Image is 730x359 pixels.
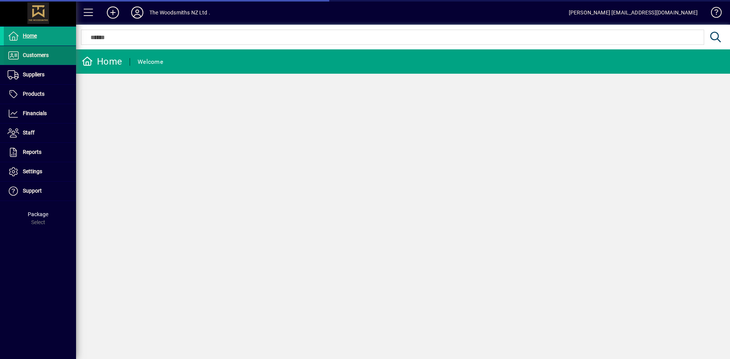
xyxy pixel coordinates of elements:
a: Knowledge Base [705,2,720,26]
a: Support [4,182,76,201]
div: The Woodsmiths NZ Ltd . [149,6,210,19]
a: Reports [4,143,76,162]
div: [PERSON_NAME] [EMAIL_ADDRESS][DOMAIN_NAME] [569,6,698,19]
a: Products [4,85,76,104]
span: Products [23,91,44,97]
a: Suppliers [4,65,76,84]
span: Package [28,211,48,217]
a: Staff [4,123,76,142]
a: Financials [4,104,76,123]
span: Staff [23,130,35,136]
span: Settings [23,168,42,174]
button: Profile [125,6,149,19]
span: Support [23,188,42,194]
span: Financials [23,110,47,116]
span: Reports [23,149,41,155]
a: Settings [4,162,76,181]
div: Welcome [138,56,163,68]
span: Home [23,33,37,39]
div: Home [82,55,122,68]
a: Customers [4,46,76,65]
span: Suppliers [23,71,44,77]
span: Customers [23,52,49,58]
button: Add [101,6,125,19]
